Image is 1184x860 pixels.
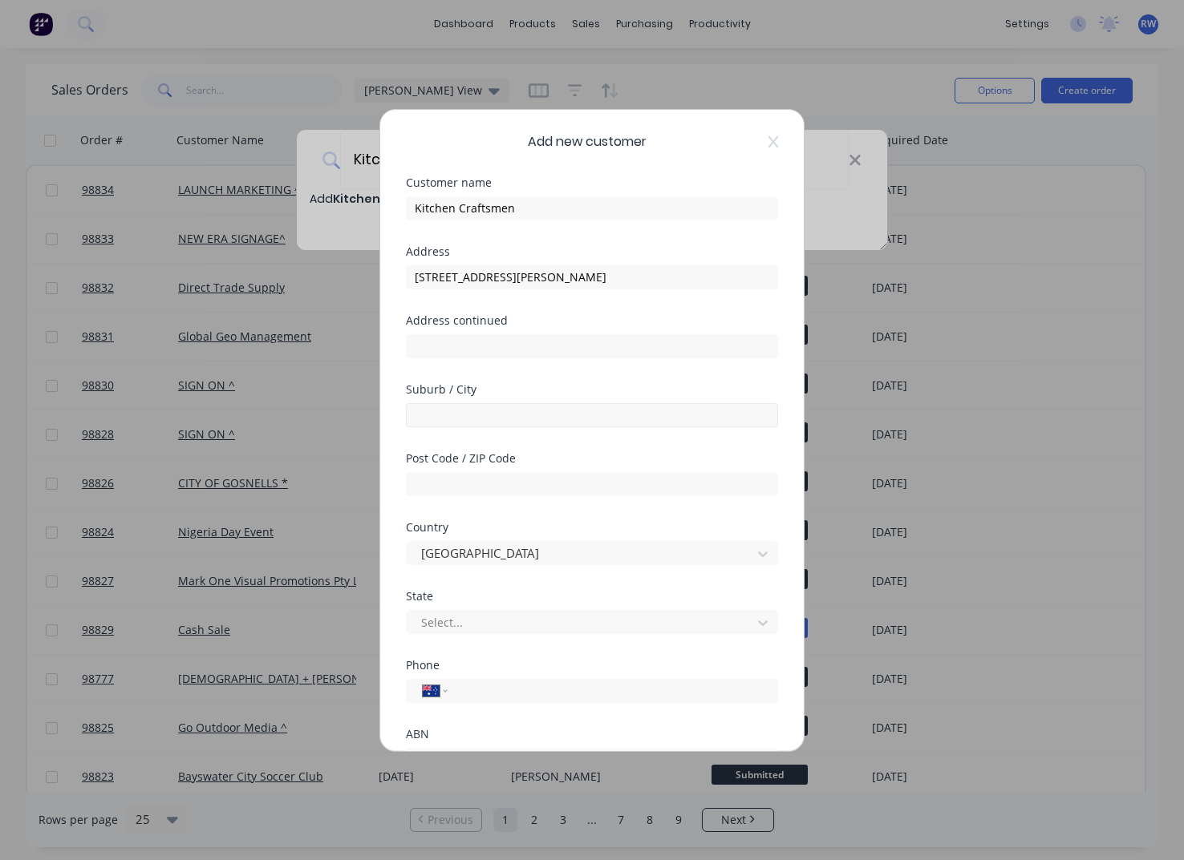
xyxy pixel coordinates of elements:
div: Address [406,246,778,257]
div: State [406,591,778,602]
div: Country [406,522,778,533]
div: Post Code / ZIP Code [406,453,778,464]
div: Customer name [406,177,778,188]
div: ABN [406,729,778,740]
span: Add new customer [528,132,647,151]
div: Suburb / City [406,384,778,395]
div: Address continued [406,315,778,326]
div: Phone [406,660,778,671]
